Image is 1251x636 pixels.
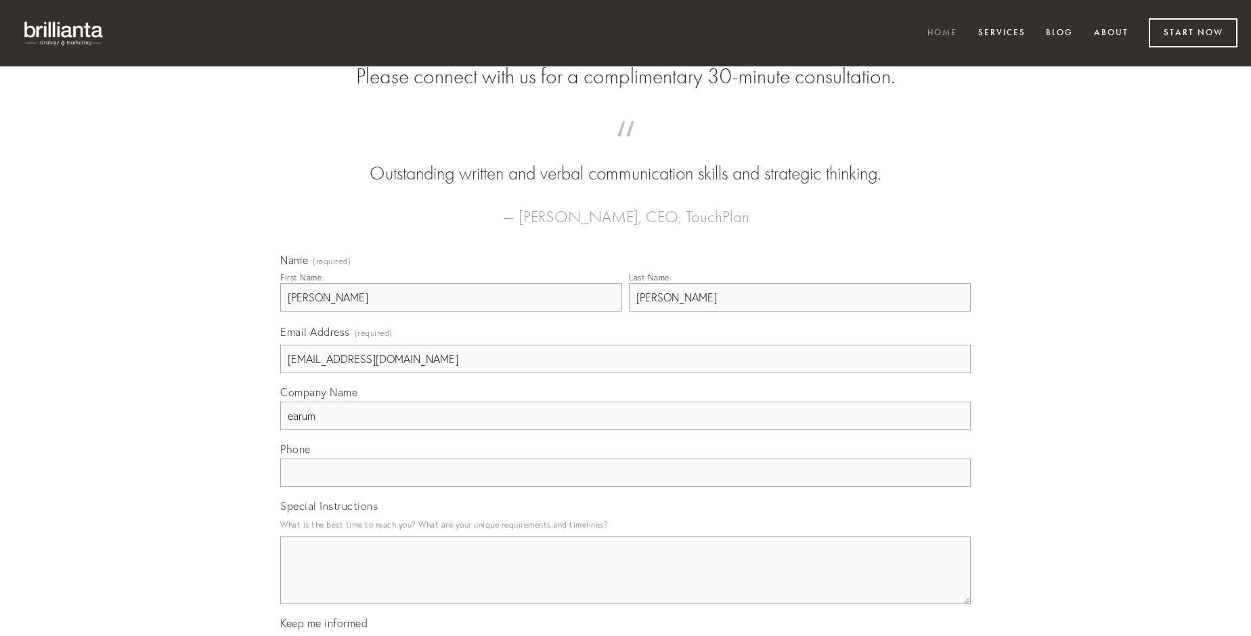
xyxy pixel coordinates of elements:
[355,324,393,342] span: (required)
[302,134,949,187] blockquote: Outstanding written and verbal communication skills and strategic thinking.
[280,272,322,282] div: First Name
[919,22,966,45] a: Home
[969,22,1034,45] a: Services
[280,64,971,89] h2: Please connect with us for a complimentary 30-minute consultation.
[14,14,115,53] img: brillianta - research, strategy, marketing
[280,499,378,513] span: Special Instructions
[629,272,670,282] div: Last Name
[280,616,368,630] span: Keep me informed
[302,134,949,161] span: “
[280,515,971,534] p: What is the best time to reach you? What are your unique requirements and timelines?
[280,325,350,339] span: Email Address
[1149,18,1237,47] a: Start Now
[302,187,949,230] figcaption: — [PERSON_NAME], CEO, TouchPlan
[280,253,308,267] span: Name
[1085,22,1137,45] a: About
[280,385,357,399] span: Company Name
[280,442,311,456] span: Phone
[313,257,351,266] span: (required)
[1037,22,1082,45] a: Blog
